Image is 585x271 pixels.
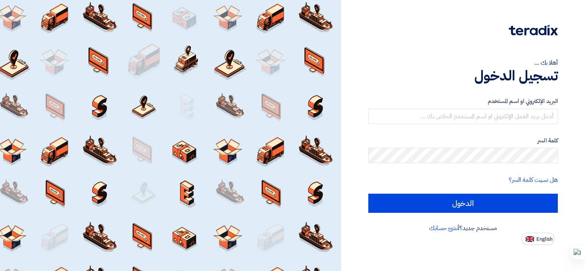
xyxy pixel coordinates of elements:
div: أهلا بك ... [368,58,558,67]
h1: تسجيل الدخول [368,67,558,84]
img: Teradix logo [509,25,558,36]
label: البريد الإلكتروني او اسم المستخدم [368,97,558,106]
a: أنشئ حسابك [429,224,459,233]
div: مستخدم جديد؟ [368,224,558,233]
span: English [536,237,552,242]
img: en-US.png [526,236,534,242]
input: الدخول [368,194,558,213]
a: هل نسيت كلمة السر؟ [509,175,558,184]
label: كلمة السر [368,136,558,145]
button: English [521,233,555,245]
input: أدخل بريد العمل الإلكتروني او اسم المستخدم الخاص بك ... [368,109,558,124]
